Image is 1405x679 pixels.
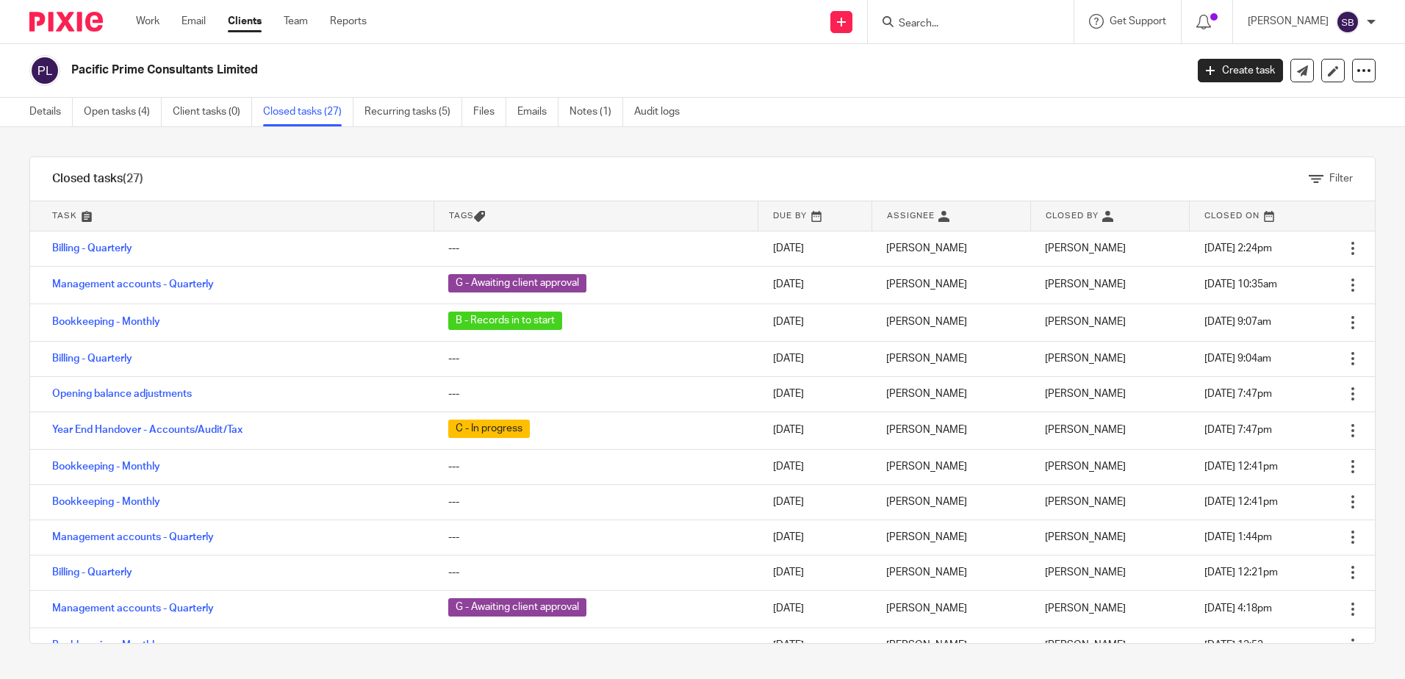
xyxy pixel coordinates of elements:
div: --- [448,565,744,580]
td: [DATE] [758,303,872,341]
span: [PERSON_NAME] [1045,243,1126,254]
span: [DATE] 12:21pm [1204,567,1278,578]
span: [DATE] 12:41pm [1204,461,1278,472]
td: [PERSON_NAME] [872,376,1030,412]
td: [PERSON_NAME] [872,303,1030,341]
a: Team [284,14,308,29]
a: Clients [228,14,262,29]
span: [PERSON_NAME] [1045,497,1126,507]
td: [PERSON_NAME] [872,555,1030,590]
div: --- [448,530,744,545]
td: [PERSON_NAME] [872,341,1030,376]
a: Notes (1) [569,98,623,126]
span: [PERSON_NAME] [1045,461,1126,472]
span: Get Support [1110,16,1166,26]
a: Recurring tasks (5) [364,98,462,126]
a: Bookkeeping - Monthly [52,640,160,650]
a: Open tasks (4) [84,98,162,126]
span: [DATE] 12:41pm [1204,497,1278,507]
div: --- [448,241,744,256]
span: [PERSON_NAME] [1045,425,1126,435]
a: Billing - Quarterly [52,353,132,364]
div: --- [448,638,744,653]
img: svg%3E [29,55,60,86]
td: [PERSON_NAME] [872,266,1030,303]
a: Billing - Quarterly [52,243,132,254]
a: Management accounts - Quarterly [52,279,214,290]
td: [DATE] [758,555,872,590]
span: Filter [1329,173,1353,184]
span: [PERSON_NAME] [1045,640,1126,650]
span: G - Awaiting client approval [448,598,586,617]
span: [PERSON_NAME] [1045,389,1126,399]
a: Create task [1198,59,1283,82]
td: [DATE] [758,376,872,412]
span: (27) [123,173,143,184]
span: [PERSON_NAME] [1045,603,1126,614]
a: Email [182,14,206,29]
p: [PERSON_NAME] [1248,14,1329,29]
td: [PERSON_NAME] [872,520,1030,555]
a: Files [473,98,506,126]
span: G - Awaiting client approval [448,274,586,292]
td: [PERSON_NAME] [872,231,1030,266]
span: [PERSON_NAME] [1045,353,1126,364]
span: B - Records in to start [448,312,562,330]
span: [DATE] 7:47pm [1204,389,1272,399]
img: Pixie [29,12,103,32]
a: Bookkeeping - Monthly [52,461,160,472]
td: [DATE] [758,628,872,663]
td: [DATE] [758,266,872,303]
span: C - In progress [448,420,530,438]
div: --- [448,459,744,474]
a: Bookkeeping - Monthly [52,317,160,327]
div: --- [448,495,744,509]
span: [DATE] 1:44pm [1204,532,1272,542]
td: [PERSON_NAME] [872,628,1030,663]
a: Closed tasks (27) [263,98,353,126]
a: Bookkeeping - Monthly [52,497,160,507]
a: Work [136,14,159,29]
a: Billing - Quarterly [52,567,132,578]
th: Tags [434,201,758,231]
img: svg%3E [1336,10,1359,34]
a: Reports [330,14,367,29]
td: [PERSON_NAME] [872,449,1030,484]
a: Audit logs [634,98,691,126]
td: [DATE] [758,341,872,376]
a: Details [29,98,73,126]
span: [DATE] 12:53pm [1204,640,1278,650]
span: [PERSON_NAME] [1045,279,1126,290]
span: [PERSON_NAME] [1045,567,1126,578]
span: [DATE] 7:47pm [1204,425,1272,435]
div: --- [448,387,744,401]
td: [DATE] [758,231,872,266]
h1: Closed tasks [52,171,143,187]
td: [DATE] [758,484,872,520]
div: --- [448,351,744,366]
td: [PERSON_NAME] [872,590,1030,628]
td: [DATE] [758,590,872,628]
span: [PERSON_NAME] [1045,317,1126,327]
input: Search [897,18,1030,31]
span: [DATE] 4:18pm [1204,603,1272,614]
span: [DATE] 2:24pm [1204,243,1272,254]
a: Year End Handover - Accounts/Audit/Tax [52,425,242,435]
a: Emails [517,98,558,126]
td: [PERSON_NAME] [872,412,1030,449]
td: [DATE] [758,520,872,555]
td: [DATE] [758,412,872,449]
span: [DATE] 9:07am [1204,317,1271,327]
a: Client tasks (0) [173,98,252,126]
a: Management accounts - Quarterly [52,603,214,614]
td: [PERSON_NAME] [872,484,1030,520]
a: Opening balance adjustments [52,389,192,399]
span: [PERSON_NAME] [1045,532,1126,542]
td: [DATE] [758,449,872,484]
h2: Pacific Prime Consultants Limited [71,62,955,78]
span: [DATE] 10:35am [1204,279,1277,290]
span: [DATE] 9:04am [1204,353,1271,364]
a: Management accounts - Quarterly [52,532,214,542]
